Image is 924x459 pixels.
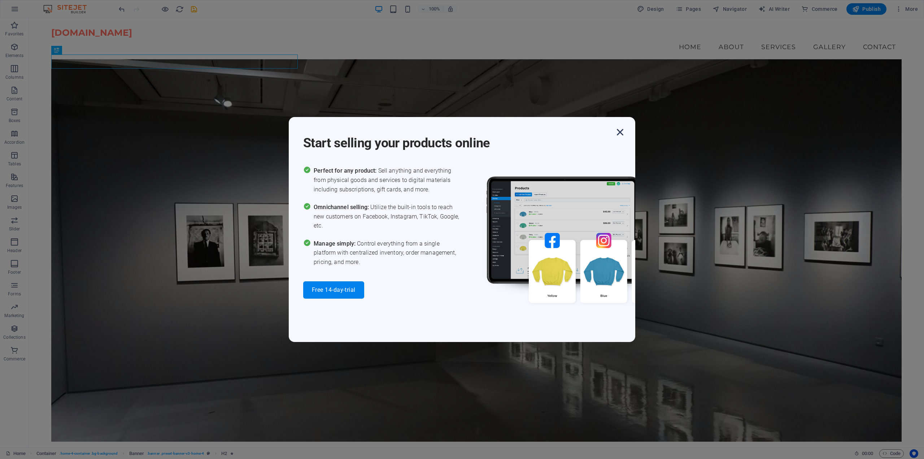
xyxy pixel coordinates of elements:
[475,166,691,324] img: promo_image.png
[314,166,462,194] span: Sell anything and everything from physical goods and services to digital materials including subs...
[314,203,462,230] span: Utilize the built-in tools to reach new customers on Facebook, Instagram, TikTok, Google, etc.
[303,281,364,299] button: Free 14-day-trial
[303,126,614,152] h1: Start selling your products online
[314,239,462,267] span: Control everything from a single platform with centralized inventory, order management, pricing, ...
[314,204,370,211] span: Omnichannel selling:
[312,287,356,293] span: Free 14-day-trial
[314,240,357,247] span: Manage simply:
[314,167,378,174] span: Perfect for any product:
